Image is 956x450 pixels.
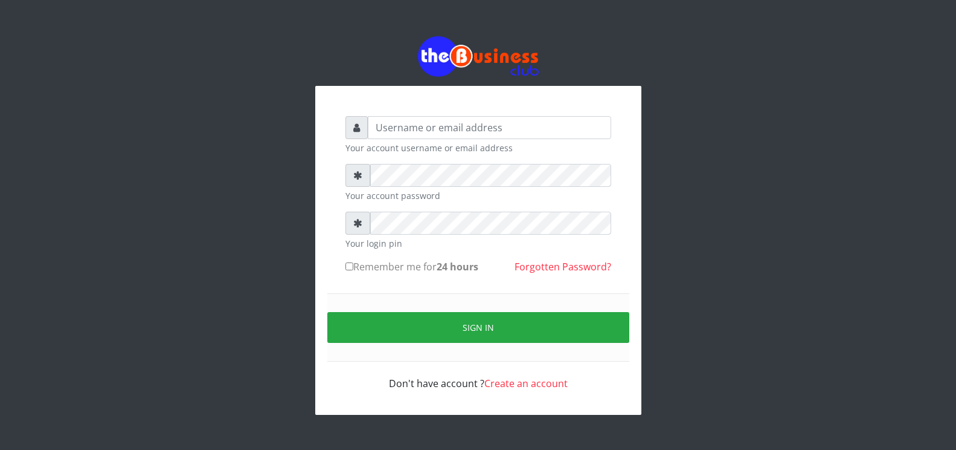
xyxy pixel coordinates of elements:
[345,142,611,154] small: Your account username or email address
[484,377,568,390] a: Create an account
[345,362,611,391] div: Don't have account ?
[327,312,629,343] button: Sign in
[345,262,353,270] input: Remember me for24 hours
[515,260,611,273] a: Forgotten Password?
[345,259,478,274] label: Remember me for
[345,237,611,250] small: Your login pin
[345,189,611,202] small: Your account password
[437,260,478,273] b: 24 hours
[368,116,611,139] input: Username or email address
